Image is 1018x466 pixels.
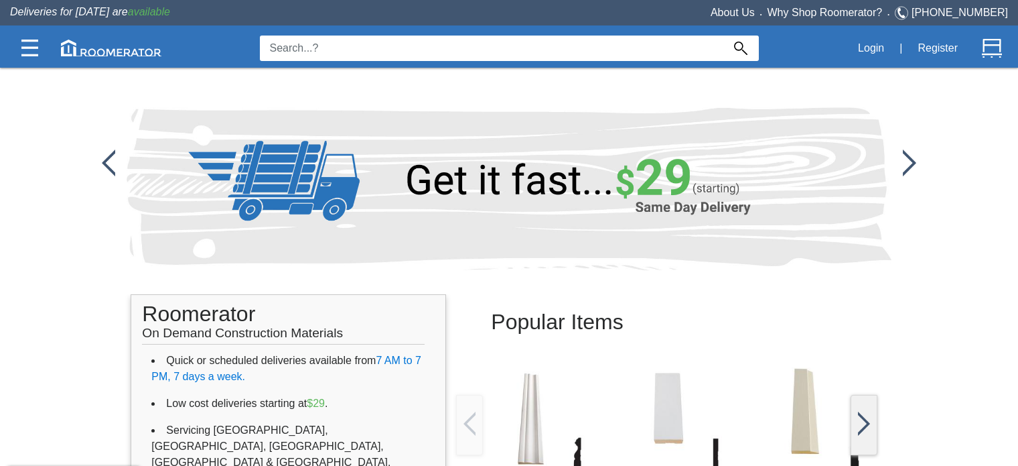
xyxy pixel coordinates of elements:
[755,11,768,17] span: •
[21,40,38,56] img: Categories.svg
[891,34,910,63] div: |
[711,7,755,18] a: About Us
[882,11,895,17] span: •
[142,295,425,345] h1: Roomerator
[151,355,421,382] span: 7 AM to 7 PM, 7 days a week.
[102,150,115,176] img: /app/images/Buttons/favicon.jpg
[851,34,891,62] button: Login
[734,42,747,55] img: Search_Icon.svg
[768,7,883,18] a: Why Shop Roomerator?
[491,300,842,345] h2: Popular Items
[463,412,476,436] img: /app/images/Buttons/favicon.jpg
[151,347,425,390] li: Quick or scheduled deliveries available from
[858,412,870,436] img: /app/images/Buttons/favicon.jpg
[307,398,325,409] span: $29
[903,150,916,176] img: /app/images/Buttons/favicon.jpg
[128,6,170,17] span: available
[260,36,723,61] input: Search...?
[912,7,1008,18] a: [PHONE_NUMBER]
[10,6,170,17] span: Deliveries for [DATE] are
[982,38,1002,58] img: Cart.svg
[895,5,912,21] img: Telephone.svg
[910,34,965,62] button: Register
[61,40,161,56] img: roomerator-logo.svg
[151,390,425,417] li: Low cost deliveries starting at .
[142,319,343,340] span: On Demand Construction Materials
